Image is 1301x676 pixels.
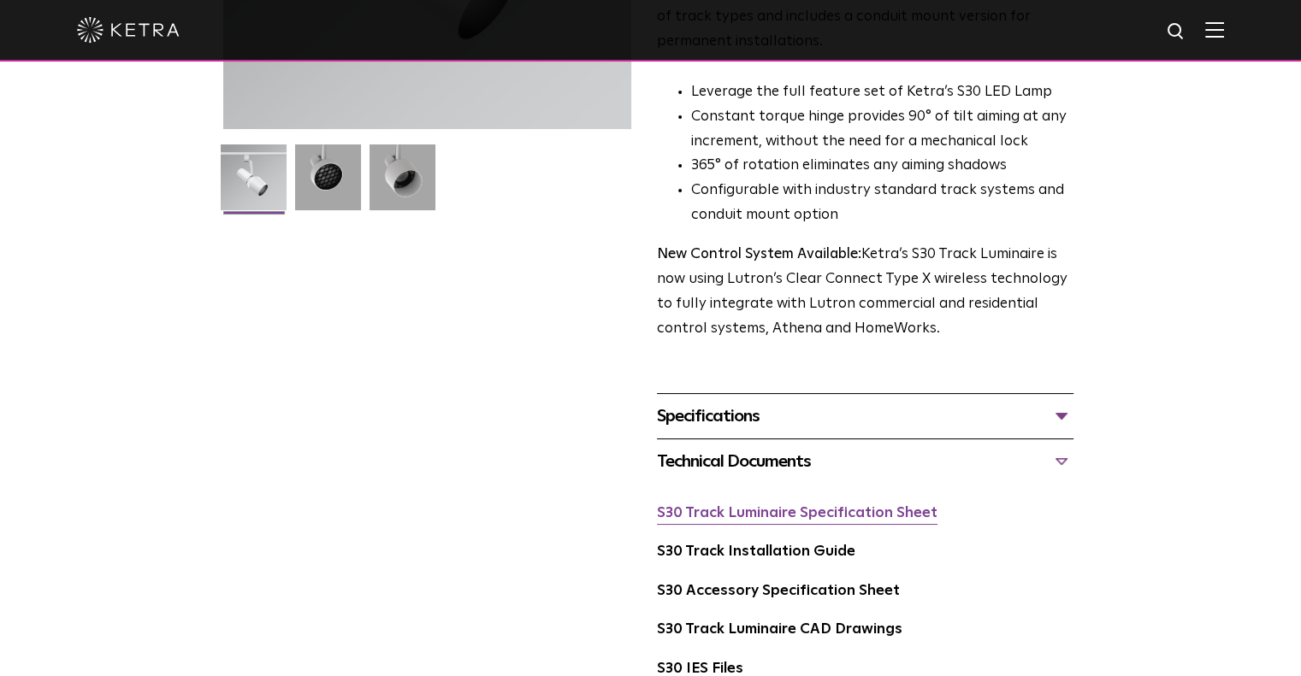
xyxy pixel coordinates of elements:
[295,144,361,223] img: 3b1b0dc7630e9da69e6b
[657,661,743,676] a: S30 IES Files
[657,622,902,637] a: S30 Track Luminaire CAD Drawings
[691,105,1073,155] li: Constant torque hinge provides 90° of tilt aiming at any increment, without the need for a mechan...
[691,179,1073,228] li: Configurable with industry standard track systems and conduit mount option
[657,448,1073,475] div: Technical Documents
[657,584,900,598] a: S30 Accessory Specification Sheet
[1166,21,1187,43] img: search icon
[77,17,180,43] img: ketra-logo-2019-white
[370,144,435,223] img: 9e3d97bd0cf938513d6e
[691,154,1073,179] li: 365° of rotation eliminates any aiming shadows
[657,247,861,262] strong: New Control System Available:
[657,544,855,559] a: S30 Track Installation Guide
[657,243,1073,342] p: Ketra’s S30 Track Luminaire is now using Lutron’s Clear Connect Type X wireless technology to ful...
[657,506,937,520] a: S30 Track Luminaire Specification Sheet
[221,144,287,223] img: S30-Track-Luminaire-2021-Web-Square
[691,80,1073,105] li: Leverage the full feature set of Ketra’s S30 LED Lamp
[1205,21,1224,38] img: Hamburger%20Nav.svg
[657,403,1073,430] div: Specifications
